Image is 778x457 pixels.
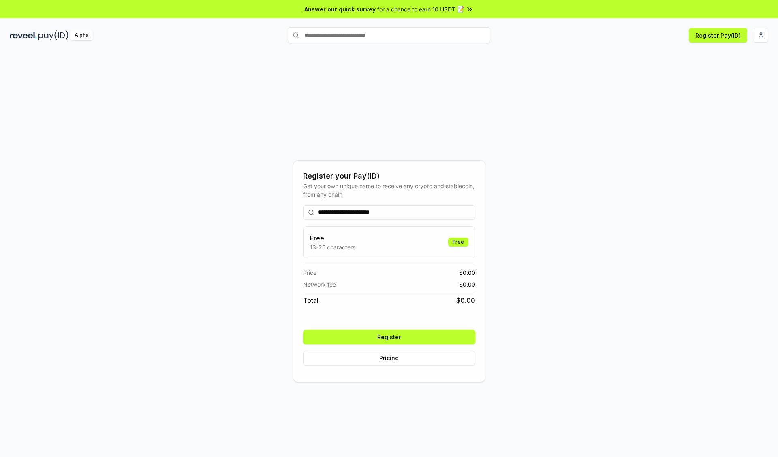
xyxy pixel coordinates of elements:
[448,238,468,247] div: Free
[10,30,37,40] img: reveel_dark
[459,268,475,277] span: $ 0.00
[303,351,475,366] button: Pricing
[310,233,355,243] h3: Free
[310,243,355,251] p: 13-25 characters
[303,268,316,277] span: Price
[38,30,68,40] img: pay_id
[303,182,475,199] div: Get your own unique name to receive any crypto and stablecoin, from any chain
[377,5,464,13] span: for a chance to earn 10 USDT 📝
[689,28,747,43] button: Register Pay(ID)
[459,280,475,289] span: $ 0.00
[70,30,93,40] div: Alpha
[304,5,376,13] span: Answer our quick survey
[303,330,475,344] button: Register
[303,295,318,305] span: Total
[303,170,475,182] div: Register your Pay(ID)
[303,280,336,289] span: Network fee
[456,295,475,305] span: $ 0.00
